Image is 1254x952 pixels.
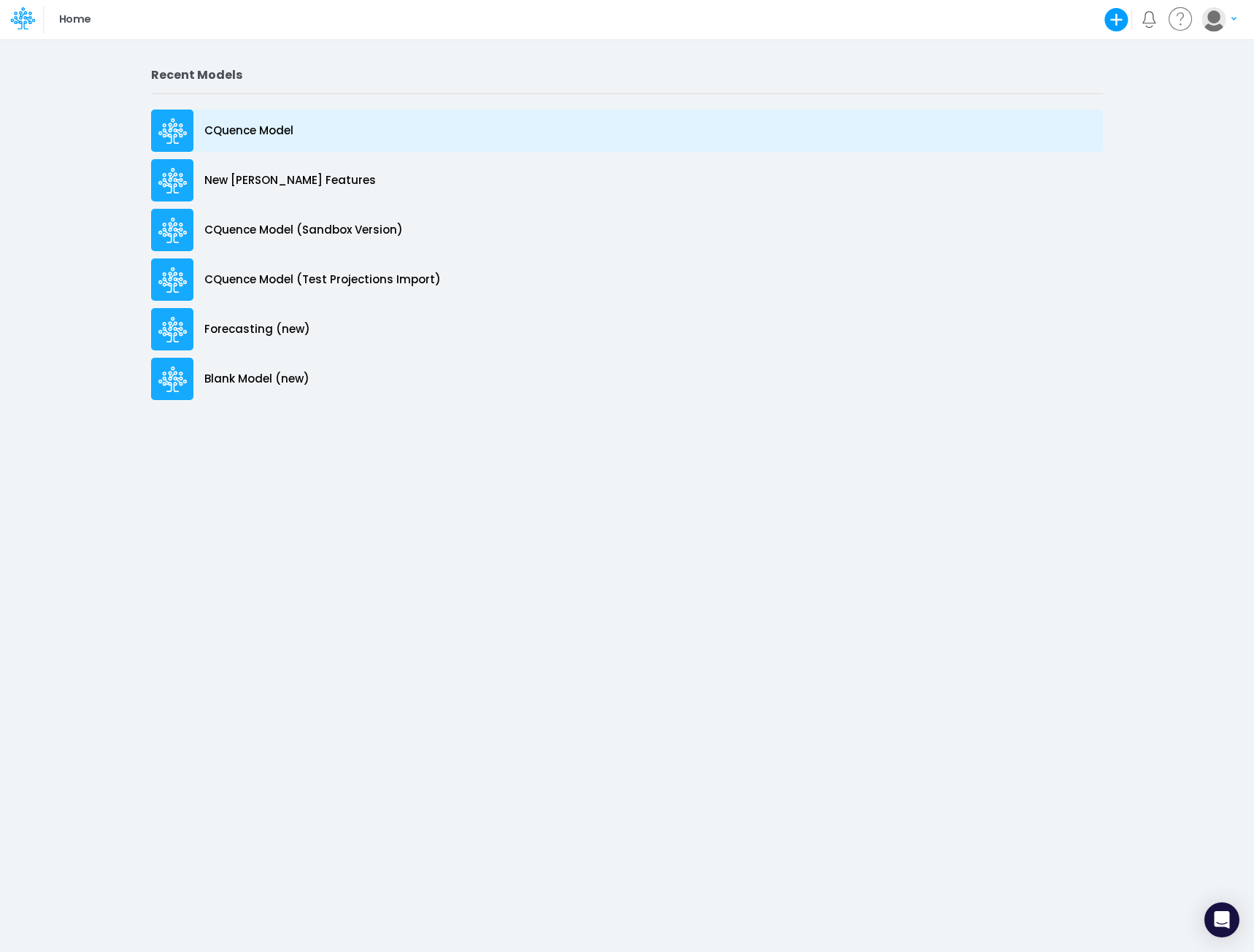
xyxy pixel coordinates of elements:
[204,222,403,239] p: CQuence Model (Sandbox Version)
[204,321,310,338] p: Forecasting (new)
[204,371,309,388] p: Blank Model (new)
[151,205,1103,255] a: CQuence Model (Sandbox Version)
[151,304,1103,354] a: Forecasting (new)
[204,172,376,189] p: New [PERSON_NAME] Features
[204,123,293,139] p: CQuence Model
[151,354,1103,404] a: Blank Model (new)
[151,106,1103,156] a: CQuence Model
[1204,902,1239,937] div: Open Intercom Messenger
[151,255,1103,304] a: CQuence Model (Test Projections Import)
[59,12,91,28] p: Home
[151,156,1103,205] a: New [PERSON_NAME] Features
[204,272,441,288] p: CQuence Model (Test Projections Import)
[1141,11,1158,28] a: Notifications
[151,68,1103,82] h2: Recent Models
